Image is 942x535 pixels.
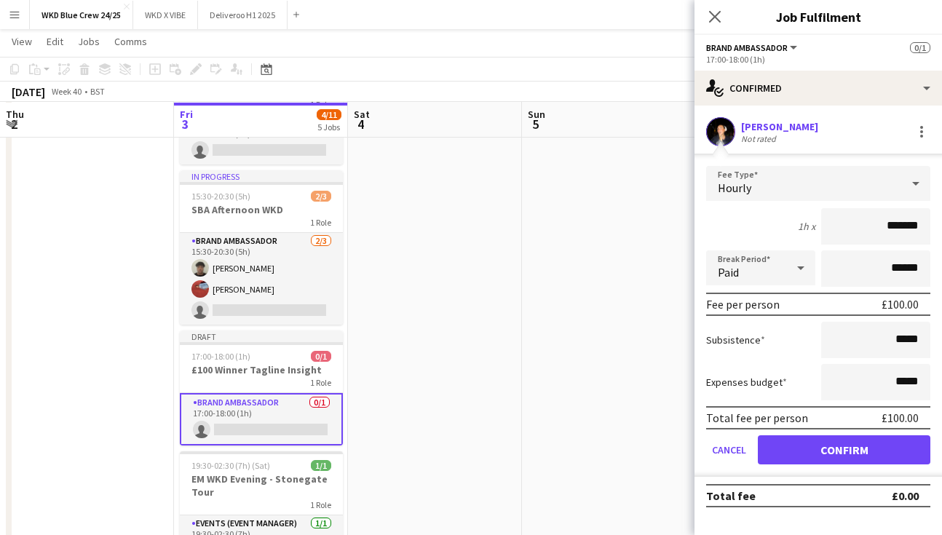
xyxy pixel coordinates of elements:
[354,108,370,121] span: Sat
[741,133,779,144] div: Not rated
[311,191,331,202] span: 2/3
[311,460,331,471] span: 1/1
[4,116,24,132] span: 2
[180,233,343,325] app-card-role: Brand Ambassador2/315:30-20:30 (5h)[PERSON_NAME][PERSON_NAME]
[12,84,45,99] div: [DATE]
[706,297,780,312] div: Fee per person
[694,7,942,26] h3: Job Fulfilment
[311,351,331,362] span: 0/1
[798,220,815,233] div: 1h x
[191,351,250,362] span: 17:00-18:00 (1h)
[78,35,100,48] span: Jobs
[741,120,818,133] div: [PERSON_NAME]
[706,54,930,65] div: 17:00-18:00 (1h)
[706,42,799,53] button: Brand Ambassador
[882,411,919,425] div: £100.00
[910,42,930,53] span: 0/1
[72,32,106,51] a: Jobs
[41,32,69,51] a: Edit
[180,170,343,182] div: In progress
[90,86,105,97] div: BST
[198,1,288,29] button: Deliveroo H1 2025
[180,330,343,342] div: Draft
[30,1,133,29] button: WKD Blue Crew 24/25
[180,330,343,445] app-job-card: Draft17:00-18:00 (1h)0/1£100 Winner Tagline Insight1 RoleBrand Ambassador0/117:00-18:00 (1h)
[694,71,942,106] div: Confirmed
[718,181,751,195] span: Hourly
[48,86,84,97] span: Week 40
[352,116,370,132] span: 4
[180,472,343,499] h3: EM WKD Evening - Stonegate Tour
[180,115,343,165] app-card-role: Events (Event Manager)0/115:00-23:00 (8h)
[310,499,331,510] span: 1 Role
[47,35,63,48] span: Edit
[180,203,343,216] h3: SBA Afternoon WKD
[12,35,32,48] span: View
[180,363,343,376] h3: £100 Winner Tagline Insight
[882,297,919,312] div: £100.00
[892,488,919,503] div: £0.00
[706,435,752,464] button: Cancel
[108,32,153,51] a: Comms
[180,108,193,121] span: Fri
[528,108,545,121] span: Sun
[526,116,545,132] span: 5
[180,170,343,325] app-job-card: In progress15:30-20:30 (5h)2/3SBA Afternoon WKD1 RoleBrand Ambassador2/315:30-20:30 (5h)[PERSON_N...
[6,32,38,51] a: View
[191,191,250,202] span: 15:30-20:30 (5h)
[706,42,788,53] span: Brand Ambassador
[6,108,24,121] span: Thu
[706,333,765,346] label: Subsistence
[178,116,193,132] span: 3
[718,265,739,280] span: Paid
[191,460,270,471] span: 19:30-02:30 (7h) (Sat)
[706,488,756,503] div: Total fee
[310,217,331,228] span: 1 Role
[114,35,147,48] span: Comms
[310,377,331,388] span: 1 Role
[180,393,343,445] app-card-role: Brand Ambassador0/117:00-18:00 (1h)
[317,122,341,132] div: 5 Jobs
[706,411,808,425] div: Total fee per person
[758,435,930,464] button: Confirm
[133,1,198,29] button: WKD X VIBE
[706,376,787,389] label: Expenses budget
[317,109,341,120] span: 4/11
